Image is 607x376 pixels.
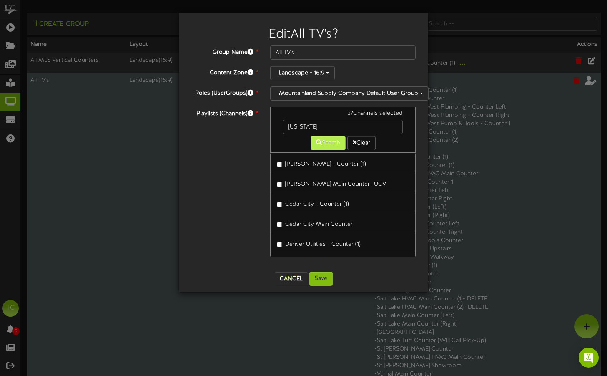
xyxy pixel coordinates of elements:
[277,162,282,167] input: [PERSON_NAME] - Counter (1)
[277,197,349,209] label: Cedar City - Counter (1)
[277,242,282,247] input: Denver Utilities - Counter (1)
[185,66,264,77] label: Content Zone
[185,107,264,118] label: Playlists (Channels)
[277,202,282,207] input: Cedar City - Counter (1)
[185,86,264,98] label: Roles (UserGroups)
[277,109,409,120] div: 37 Channels selected
[579,348,599,368] div: Open Intercom Messenger
[275,272,308,285] button: Cancel
[270,66,335,80] button: Landscape - 16:9
[277,182,282,187] input: [PERSON_NAME] Main Counter- UCV
[277,177,386,189] label: [PERSON_NAME] Main Counter- UCV
[277,222,282,227] input: Cedar City Main Counter
[277,157,366,169] label: [PERSON_NAME] - Counter (1)
[309,272,333,286] button: Save
[347,136,376,150] button: Clear
[191,28,416,41] h2: Edit All TV's ?
[311,136,346,150] button: Search
[277,237,361,249] label: Denver Utilities - Counter (1)
[283,120,403,134] input: -- Search --
[270,45,416,60] input: Channel Group Name
[185,45,264,57] label: Group Name
[270,86,429,101] button: Mountainland Supply Company Default User Group
[277,217,353,229] label: Cedar City Main Counter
